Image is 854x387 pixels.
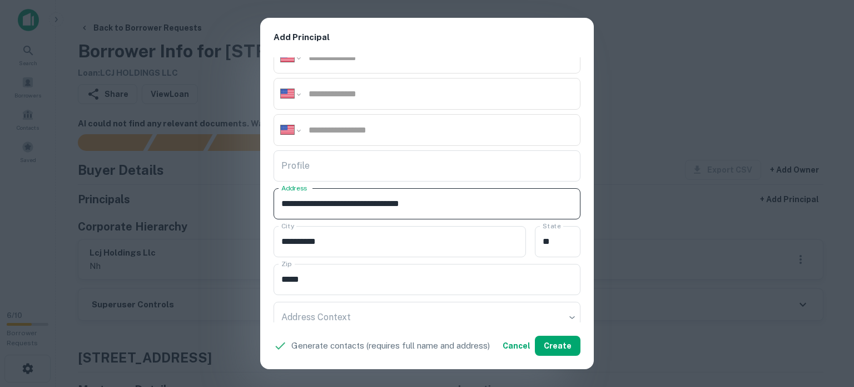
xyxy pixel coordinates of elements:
[798,298,854,351] iframe: Chat Widget
[281,183,307,193] label: Address
[291,339,490,352] p: Generate contacts (requires full name and address)
[281,221,294,231] label: City
[274,302,580,333] div: ​
[281,259,291,268] label: Zip
[535,336,580,356] button: Create
[260,18,594,57] h2: Add Principal
[498,336,535,356] button: Cancel
[543,221,560,231] label: State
